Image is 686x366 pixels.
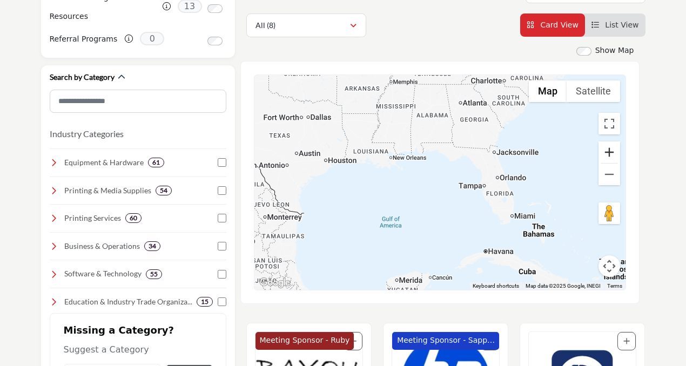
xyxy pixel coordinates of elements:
[257,276,293,290] img: Google
[591,21,639,29] a: View List
[595,45,634,56] label: Show Map
[526,283,601,289] span: Map data ©2025 Google, INEGI
[140,32,164,45] span: 0
[473,282,519,290] button: Keyboard shortcuts
[50,72,115,83] h2: Search by Category
[567,80,620,102] button: Show satellite imagery
[218,297,226,306] input: Select Education & Industry Trade Organizations checkbox
[218,158,226,167] input: Select Equipment & Hardware checkbox
[64,344,149,355] span: Suggest a Category
[160,187,167,194] b: 54
[50,90,226,113] input: Search Category
[605,21,638,29] span: List View
[598,255,620,277] button: Map camera controls
[64,324,212,344] h2: Missing a Category?
[527,21,579,29] a: View Card
[64,241,140,252] h4: Business & Operations: Essential resources for financial management, marketing, and operations to...
[144,241,160,251] div: 34 Results For Business & Operations
[598,202,620,224] button: Drag Pegman onto the map to open Street View
[598,164,620,185] button: Zoom out
[64,213,121,223] h4: Printing Services: Professional printing solutions, including large-format, digital, and offset p...
[520,13,585,37] li: Card View
[218,270,226,279] input: Select Software & Technology checkbox
[207,4,223,13] input: Switch to Member Pricing & Resources
[125,213,142,223] div: 60 Results For Printing Services
[218,242,226,250] input: Select Business & Operations checkbox
[156,186,172,195] div: 54 Results For Printing & Media Supplies
[148,158,164,167] div: 61 Results For Equipment & Hardware
[257,276,293,290] a: Open this area in Google Maps (opens a new window)
[598,141,620,163] button: Zoom in
[246,13,366,37] button: All (8)
[218,214,226,222] input: Select Printing Services checkbox
[623,337,630,345] a: Add To List
[207,37,223,45] input: Switch to Referral Programs
[149,242,156,250] b: 34
[152,159,160,166] b: 61
[598,113,620,134] button: Toggle fullscreen view
[64,296,192,307] h4: Education & Industry Trade Organizations: Connect with industry leaders, trade groups, and profes...
[540,21,578,29] span: Card View
[64,185,151,196] h4: Printing & Media Supplies: A wide range of high-quality paper, films, inks, and specialty materia...
[197,297,213,307] div: 15 Results For Education & Industry Trade Organizations
[50,30,118,49] label: Referral Programs
[607,283,622,289] a: Terms (opens in new tab)
[201,298,209,306] b: 15
[150,270,158,278] b: 55
[585,13,645,37] li: List View
[396,335,495,346] p: Meeting Sponsor - Sapphire
[529,80,567,102] button: Show street map
[64,157,144,168] h4: Equipment & Hardware : Top-quality printers, copiers, and finishing equipment to enhance efficien...
[218,186,226,195] input: Select Printing & Media Supplies checkbox
[130,214,137,222] b: 60
[50,127,124,140] button: Industry Categories
[146,269,162,279] div: 55 Results For Software & Technology
[255,20,275,31] p: All (8)
[260,335,350,346] p: Meeting Sponsor - Ruby
[64,268,142,279] h4: Software & Technology: Advanced software and digital tools for print management, automation, and ...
